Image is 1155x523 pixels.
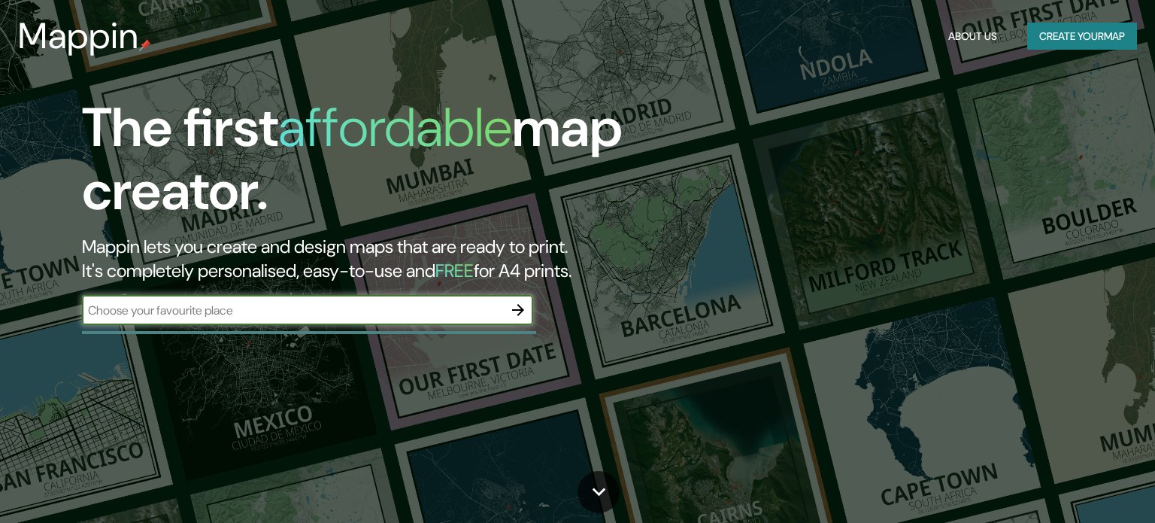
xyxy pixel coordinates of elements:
h1: The first map creator. [82,96,659,235]
button: Create yourmap [1027,23,1137,50]
img: mappin-pin [139,39,151,51]
h2: Mappin lets you create and design maps that are ready to print. It's completely personalised, eas... [82,235,659,283]
h5: FREE [435,259,474,282]
h1: affordable [278,93,512,163]
h3: Mappin [18,15,139,57]
button: About Us [942,23,1003,50]
input: Choose your favourite place [82,302,503,319]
